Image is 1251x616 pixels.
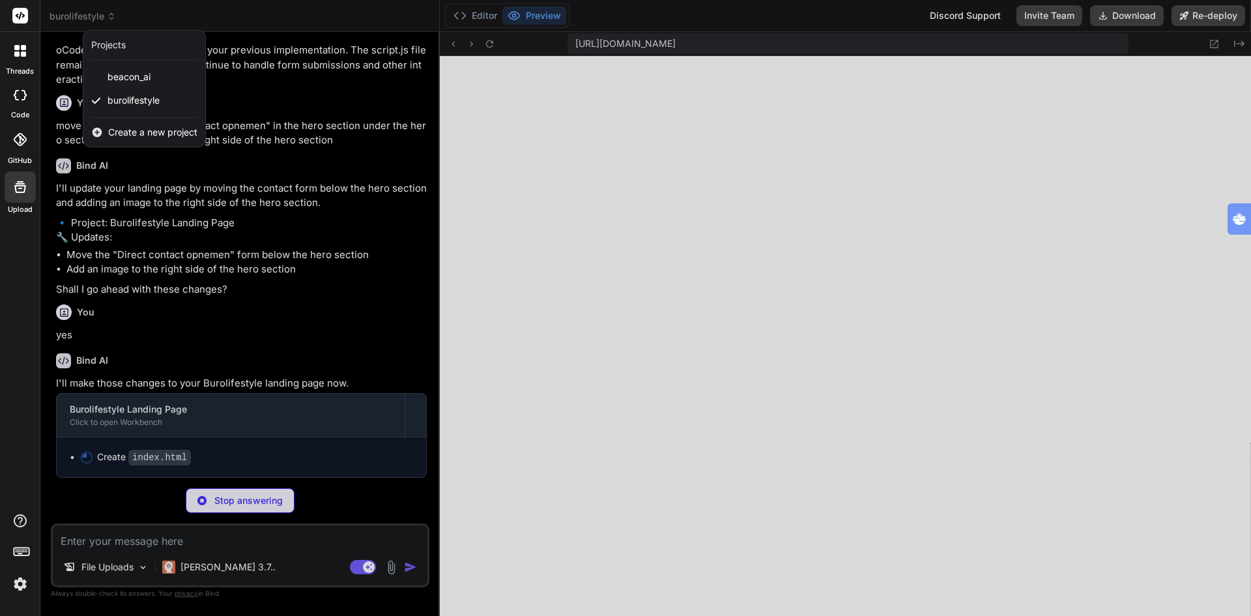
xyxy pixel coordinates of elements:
[108,126,197,139] span: Create a new project
[108,94,160,107] span: burolifestyle
[11,110,29,121] label: code
[108,70,151,83] span: beacon_ai
[91,38,126,51] div: Projects
[8,204,33,215] label: Upload
[8,155,32,166] label: GitHub
[6,66,34,77] label: threads
[9,573,31,595] img: settings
